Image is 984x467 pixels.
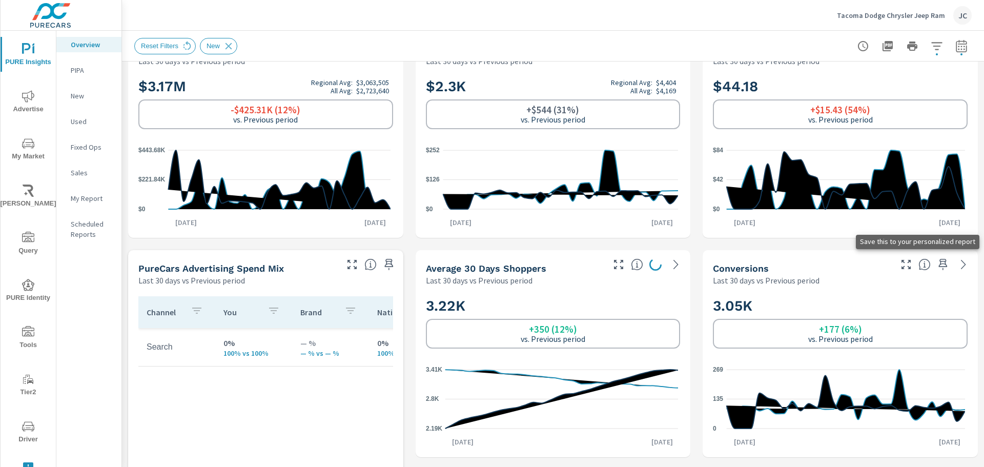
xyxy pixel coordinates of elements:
text: $221.84K [138,176,165,184]
p: Last 30 days vs Previous period [426,274,532,287]
span: PURE Insights [4,43,53,68]
p: All Avg: [331,87,353,95]
p: Used [71,116,113,127]
span: Save this to your personalized report [647,256,664,273]
text: 2.8K [426,396,439,403]
h5: Average 30 Days Shoppers [426,263,546,274]
p: Regional Avg: [311,78,353,87]
text: 0 [713,425,716,432]
p: — % vs — % [300,349,361,357]
p: vs. Previous period [808,115,873,124]
p: [DATE] [932,437,968,447]
div: JC [953,6,972,25]
span: Tools [4,326,53,351]
text: $0 [138,206,146,213]
div: Reset Filters [134,38,196,54]
div: Sales [56,165,121,180]
text: $0 [426,206,433,213]
h6: +177 (6%) [819,324,862,334]
p: Tacoma Dodge Chrysler Jeep Ram [837,11,945,20]
p: National [377,307,413,317]
td: Search [138,334,215,360]
span: Reset Filters [135,42,184,50]
p: My Report [71,193,113,204]
text: $84 [713,147,723,154]
text: $126 [426,176,440,184]
span: Tier2 [4,373,53,398]
h6: -$425.31K (12%) [231,105,300,115]
p: [DATE] [357,217,393,228]
p: Channel [147,307,182,317]
p: 0% [377,337,438,349]
button: Make Fullscreen [610,256,627,273]
p: Fixed Ops [71,142,113,152]
p: Scheduled Reports [71,219,113,239]
text: 3.41K [426,366,442,373]
p: Last 30 days vs Previous period [713,274,819,287]
h2: $2.3K [426,77,681,95]
p: $4,169 [656,87,676,95]
text: 269 [713,366,723,373]
a: See more details in report [955,256,972,273]
span: Driver [4,420,53,445]
p: [DATE] [644,437,680,447]
p: [DATE] [932,217,968,228]
span: The number of dealer-specified goals completed by a visitor. [Source: This data is provided by th... [918,258,931,271]
div: New [56,88,121,104]
span: New [200,42,226,50]
button: Apply Filters [927,36,947,56]
p: vs. Previous period [808,334,873,343]
span: [PERSON_NAME] [4,185,53,210]
button: Make Fullscreen [344,256,360,273]
p: vs. Previous period [233,115,298,124]
text: $0 [713,206,720,213]
button: Make Fullscreen [898,256,914,273]
span: Save this to your personalized report [381,256,397,273]
p: $3,063,505 [356,78,389,87]
div: PIPA [56,63,121,78]
h2: 3.05K [713,297,968,315]
h2: $44.18 [713,77,968,95]
span: Advertise [4,90,53,115]
button: "Export Report to PDF" [877,36,898,56]
h6: +350 (12%) [529,324,577,334]
div: Fixed Ops [56,139,121,155]
text: $443.68K [138,147,165,154]
p: All Avg: [630,87,652,95]
p: Brand [300,307,336,317]
p: 100% vs 100% [377,349,438,357]
p: PIPA [71,65,113,75]
p: vs. Previous period [521,334,585,343]
text: 135 [713,395,723,402]
div: Overview [56,37,121,52]
h5: PureCars Advertising Spend Mix [138,263,284,274]
p: [DATE] [168,217,204,228]
button: Print Report [902,36,922,56]
p: New [71,91,113,101]
p: [DATE] [644,217,680,228]
p: Regional Avg: [611,78,652,87]
p: $2,723,640 [356,87,389,95]
text: $42 [713,176,723,184]
p: [DATE] [443,217,479,228]
div: Scheduled Reports [56,216,121,242]
h2: $3.17M [138,77,393,95]
p: — % [300,337,361,349]
text: 2.19K [426,425,442,432]
div: New [200,38,237,54]
h5: Conversions [713,263,769,274]
button: Select Date Range [951,36,972,56]
p: [DATE] [445,437,481,447]
p: vs. Previous period [521,115,585,124]
span: PURE Identity [4,279,53,304]
h6: +$544 (31%) [526,105,579,115]
p: 100% vs 100% [223,349,284,357]
h2: 3.22K [426,297,681,315]
p: [DATE] [727,437,763,447]
text: $252 [426,147,440,154]
div: Used [56,114,121,129]
p: [DATE] [727,217,763,228]
h6: +$15.43 (54%) [810,105,870,115]
p: $4,404 [656,78,676,87]
p: 0% [223,337,284,349]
